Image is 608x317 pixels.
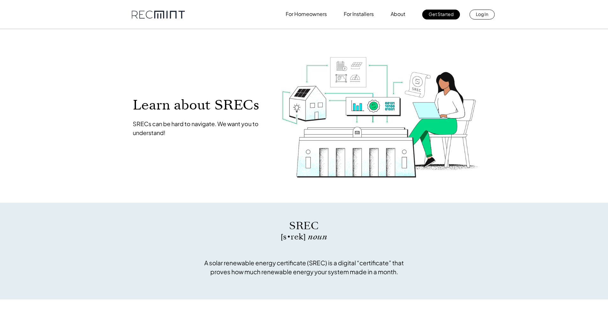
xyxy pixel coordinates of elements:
[476,10,488,19] p: Log In
[422,10,460,19] a: Get Started
[286,10,327,19] p: For Homeowners
[200,258,408,276] p: A solar renewable energy certificate (SREC) is a digital “certificate” that proves how much renew...
[200,219,408,233] p: SREC
[133,98,269,112] p: Learn about SRECs
[344,10,374,19] p: For Installers
[200,233,408,241] p: [s • rek]
[308,231,327,242] span: noun
[391,10,405,19] p: About
[469,10,495,19] a: Log In
[429,10,454,19] p: Get Started
[133,119,269,137] p: SRECs can be hard to navigate. We want you to understand!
